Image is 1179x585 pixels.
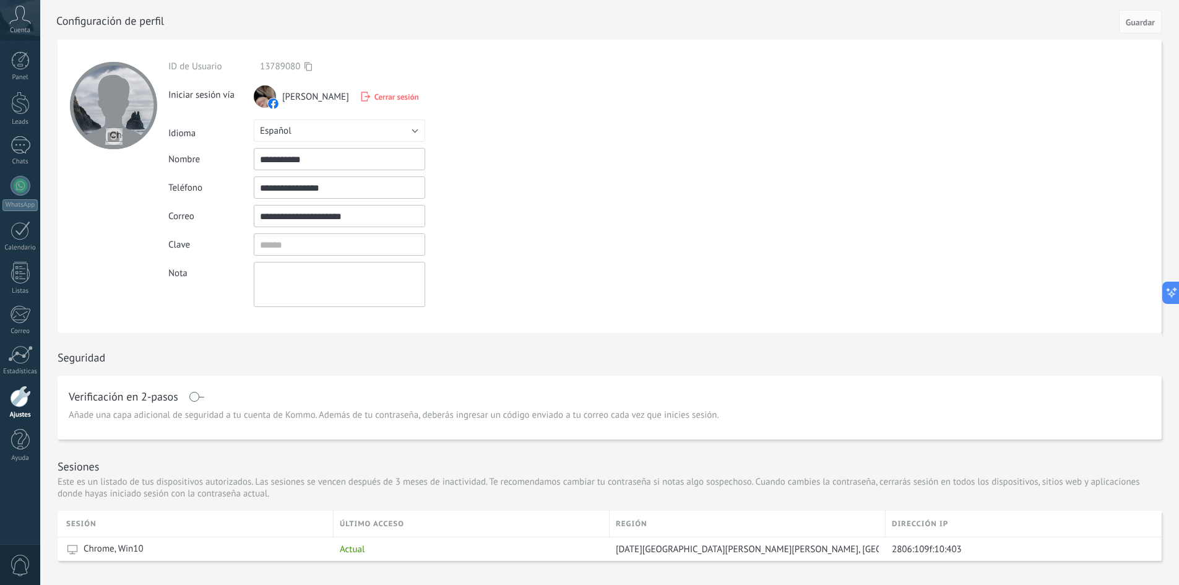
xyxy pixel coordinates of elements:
div: Ayuda [2,454,38,462]
button: Guardar [1119,10,1162,33]
div: Teléfono [168,182,254,194]
div: Ajustes [2,411,38,419]
div: Correo [2,327,38,336]
div: Correo [168,210,254,222]
div: Nombre [168,154,254,165]
span: Español [260,125,292,137]
div: último acceso [334,511,609,537]
div: Idioma [168,123,254,139]
div: Calendario [2,244,38,252]
h1: Seguridad [58,350,105,365]
span: Guardar [1126,18,1155,27]
div: Panel [2,74,38,82]
div: Dirección IP [886,511,1162,537]
div: Iniciar sesión vía [168,84,254,101]
div: Clave [168,239,254,251]
div: San Nicolás de los Garza, Mexico [610,537,879,561]
div: Listas [2,287,38,295]
div: Chats [2,158,38,166]
span: Actual [340,544,365,555]
button: Español [254,119,425,142]
span: Cerrar sesión [374,92,419,102]
span: 2806:109f:10:403 [892,544,962,555]
div: Estadísticas [2,368,38,376]
div: Leads [2,118,38,126]
div: Nota [168,262,254,279]
p: Este es un listado de tus dispositivos autorizados. Las sesiones se vencen después de 3 meses de ... [58,476,1162,500]
div: WhatsApp [2,199,38,211]
span: [DATE][GEOGRAPHIC_DATA][PERSON_NAME][PERSON_NAME], [GEOGRAPHIC_DATA] [616,544,945,555]
span: Añade una capa adicional de seguridad a tu cuenta de Kommo. Además de tu contraseña, deberás ingr... [69,409,719,422]
div: Región [610,511,885,537]
span: Cuenta [10,27,30,35]
div: Sesión [66,511,333,537]
h1: Sesiones [58,459,99,474]
span: Chrome, Win10 [84,543,144,555]
span: 13789080 [260,61,300,72]
h1: Verificación en 2-pasos [69,392,178,402]
div: 2806:109f:10:403 [886,537,1152,561]
span: [PERSON_NAME] [282,91,349,103]
div: ID de Usuario [168,61,254,72]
